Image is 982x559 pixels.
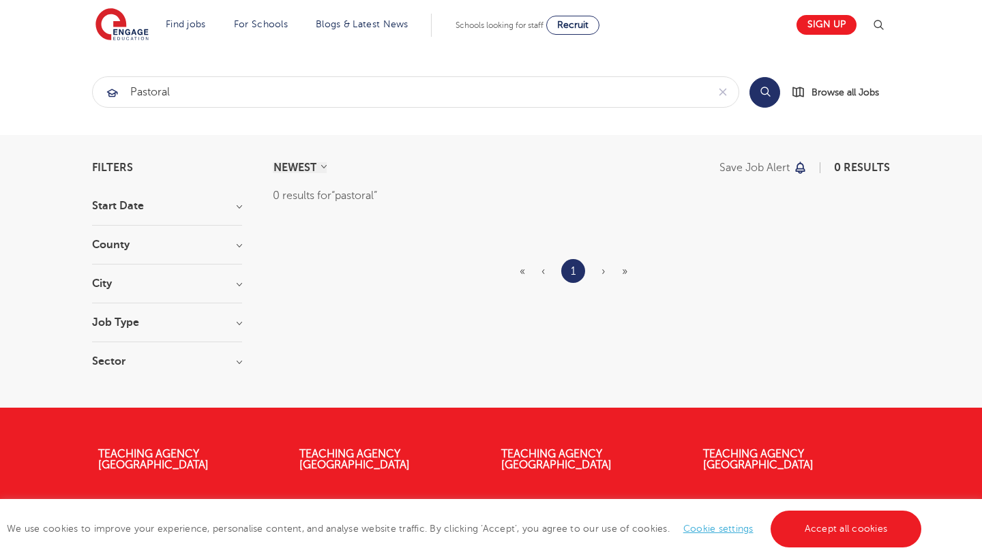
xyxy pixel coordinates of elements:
div: Submit [92,76,739,108]
span: ‹ [541,265,545,277]
a: Sign up [797,15,857,35]
span: Browse all Jobs [812,85,879,100]
a: Browse all Jobs [791,85,890,100]
span: We use cookies to improve your experience, personalise content, and analyse website traffic. By c... [7,524,925,534]
a: Cookie settings [683,524,754,534]
input: Submit [93,77,707,107]
a: Teaching Agency [GEOGRAPHIC_DATA] [703,448,814,471]
img: Engage Education [95,8,149,42]
span: › [601,265,606,277]
a: Teaching Agency [GEOGRAPHIC_DATA] [98,448,209,471]
a: Recruit [546,16,599,35]
button: Save job alert [719,162,807,173]
a: 1 [571,262,576,280]
a: Teaching Agency [GEOGRAPHIC_DATA] [501,448,612,471]
p: Save job alert [719,162,790,173]
div: 0 results for [273,187,890,205]
span: « [520,265,525,277]
a: For Schools [234,19,288,29]
span: » [622,265,627,277]
span: Filters [92,162,133,173]
h3: Sector [92,356,242,367]
button: Search [749,77,780,108]
h3: Job Type [92,317,242,328]
q: pastoral [331,190,377,202]
h3: County [92,239,242,250]
span: Schools looking for staff [456,20,544,30]
a: Teaching Agency [GEOGRAPHIC_DATA] [299,448,410,471]
a: Blogs & Latest News [316,19,408,29]
span: Recruit [557,20,589,30]
a: Accept all cookies [771,511,922,547]
button: Clear [707,77,739,107]
h3: Start Date [92,200,242,211]
a: Find jobs [166,19,206,29]
h3: City [92,278,242,289]
span: 0 results [834,162,890,174]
